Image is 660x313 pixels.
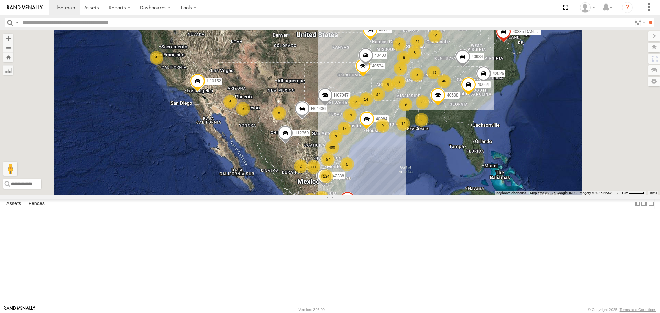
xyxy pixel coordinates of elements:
span: 200 km [617,191,628,195]
span: H12360 [294,131,309,135]
span: H10152 [207,79,221,83]
div: 17 [338,122,351,135]
button: Drag Pegman onto the map to open Street View [3,162,17,176]
div: 6 [150,51,163,65]
div: 9 [399,98,412,111]
div: 27 [304,193,317,207]
div: 9 [376,119,389,133]
div: 490 [325,141,339,154]
div: 12 [396,117,410,131]
a: Terms and Conditions [620,308,656,312]
span: 40400 [375,53,386,58]
label: Measure [3,65,13,75]
span: 40638 [447,93,458,98]
div: 12 [348,95,362,109]
span: 40934 [472,54,483,59]
div: 3 [394,62,407,75]
label: Hide Summary Table [648,199,655,209]
div: 30 [427,66,441,79]
span: 42237 [379,28,390,33]
div: 37 [371,87,385,101]
div: 2 [329,130,343,144]
div: 4 [393,37,406,51]
div: 5 [340,157,354,171]
label: Search Query [14,18,20,27]
div: 124 [319,169,333,183]
div: 19 [343,108,357,122]
div: 3 [416,95,429,109]
label: Assets [3,199,24,209]
div: 3 [236,102,250,116]
label: Search Filter Options [632,18,647,27]
span: H07047 [334,93,349,98]
div: 6 [223,95,237,109]
div: 14 [359,92,373,106]
span: 40984 [376,117,387,122]
div: 8 [392,75,406,89]
div: 9 [397,51,411,65]
div: 57 [321,153,335,166]
span: Map data ©2025 Google, INEGI Imagery ©2025 NASA [530,191,613,195]
img: rand-logo.svg [7,5,43,10]
div: 9 [381,78,395,92]
span: H04436 [311,106,326,111]
span: 40335 DAÑADO [513,30,543,34]
span: 40664 [477,82,489,87]
span: 42025 [493,71,504,76]
div: 46 [437,74,451,88]
div: 2 [294,159,308,173]
button: Map Scale: 200 km per 42 pixels [615,191,646,195]
label: Dock Summary Table to the Right [641,199,648,209]
div: 8 [408,46,421,59]
label: Dock Summary Table to the Left [634,199,641,209]
button: Zoom Home [3,53,13,62]
div: © Copyright 2025 - [588,308,656,312]
label: Map Settings [648,77,660,86]
div: 67 [315,191,329,204]
button: Keyboard shortcuts [496,191,526,195]
div: 3 [410,68,424,82]
span: 42338 [333,174,344,179]
div: Version: 306.00 [299,308,325,312]
div: 8 [272,106,286,120]
i: ? [622,2,633,13]
span: 40534 [372,64,383,68]
div: 2 [415,113,428,127]
a: Visit our Website [4,306,35,313]
button: Zoom out [3,43,13,53]
a: Terms (opens in new tab) [650,191,657,194]
div: 10 [428,29,442,43]
div: 24 [410,35,424,48]
label: Fences [25,199,48,209]
div: Aurora Salinas [577,2,597,13]
div: 60 [307,160,320,174]
button: Zoom in [3,34,13,43]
